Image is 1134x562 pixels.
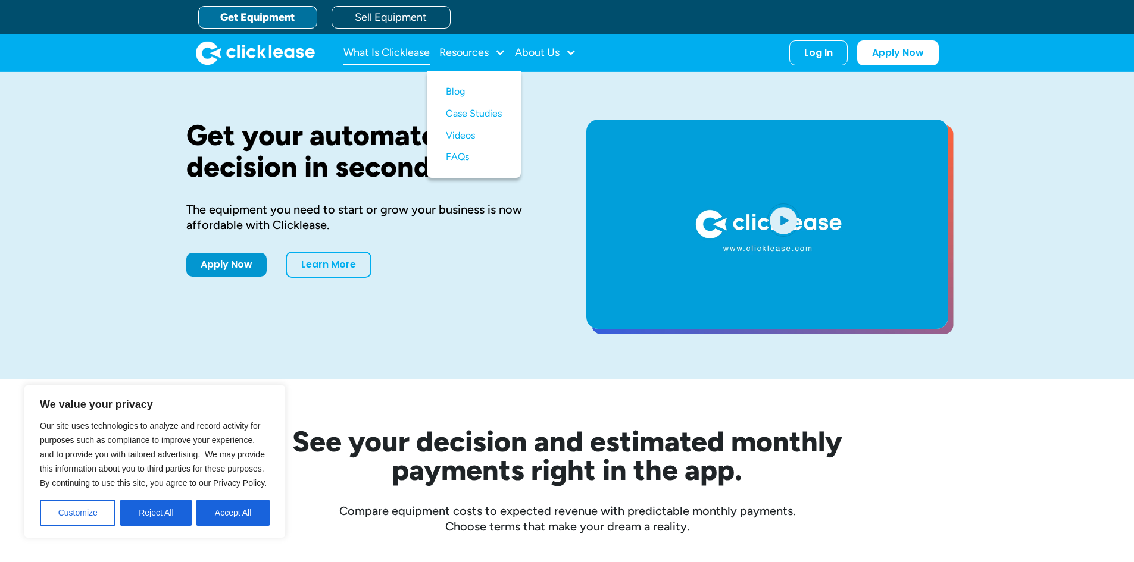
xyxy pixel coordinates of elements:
a: FAQs [446,146,502,168]
button: Accept All [196,500,270,526]
a: Sell Equipment [332,6,451,29]
h1: Get your automated decision in seconds. [186,120,548,183]
span: Our site uses technologies to analyze and record activity for purposes such as compliance to impr... [40,421,267,488]
a: Get Equipment [198,6,317,29]
a: What Is Clicklease [343,41,430,65]
div: About Us [515,41,576,65]
a: open lightbox [586,120,948,329]
a: Apply Now [857,40,939,65]
a: Blog [446,81,502,103]
a: Videos [446,125,502,147]
nav: Resources [427,71,521,178]
a: Learn More [286,252,371,278]
a: home [196,41,315,65]
p: We value your privacy [40,397,270,412]
h2: See your decision and estimated monthly payments right in the app. [234,427,901,484]
a: Case Studies [446,103,502,125]
div: The equipment you need to start or grow your business is now affordable with Clicklease. [186,202,548,233]
img: Clicklease logo [196,41,315,65]
div: Log In [804,47,833,59]
div: Compare equipment costs to expected revenue with predictable monthly payments. Choose terms that ... [186,503,948,534]
img: Blue play button logo on a light blue circular background [767,203,799,237]
a: Apply Now [186,253,267,277]
button: Customize [40,500,115,526]
div: We value your privacy [24,385,286,538]
button: Reject All [120,500,192,526]
div: Resources [439,41,505,65]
